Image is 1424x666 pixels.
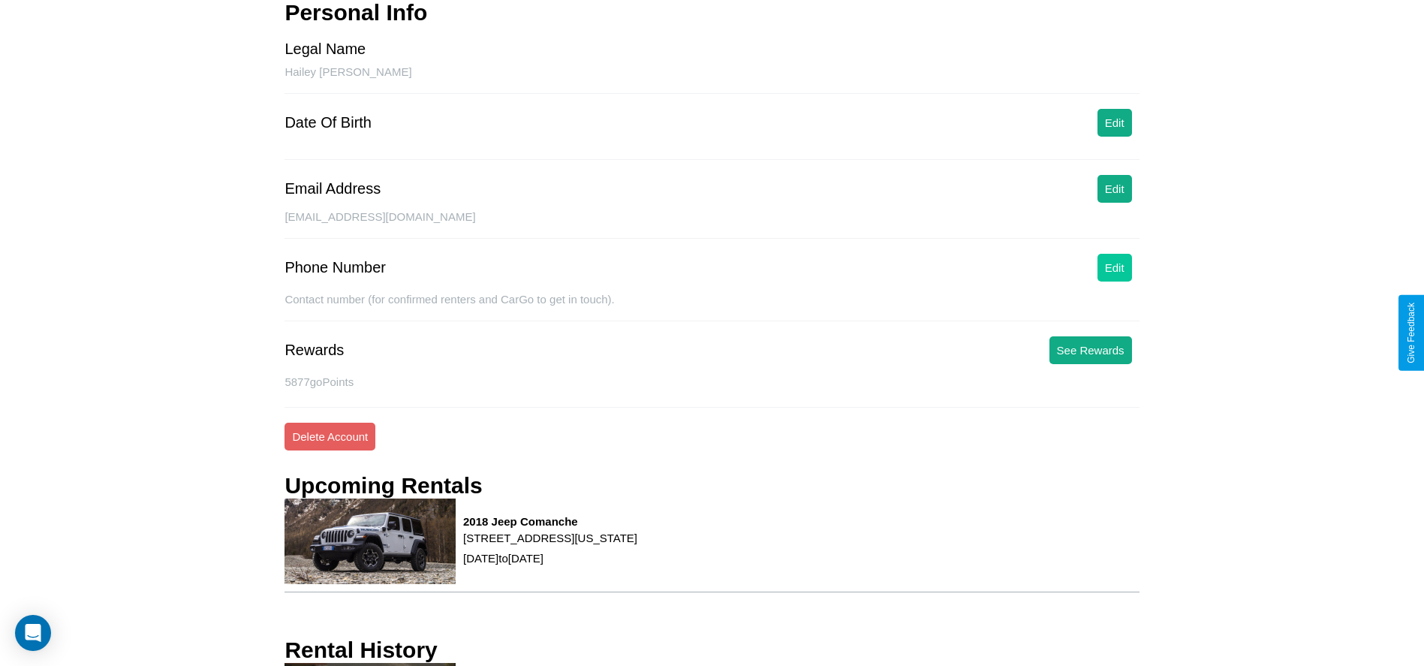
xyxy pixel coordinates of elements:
[1097,175,1132,203] button: Edit
[1097,109,1132,137] button: Edit
[284,423,375,451] button: Delete Account
[284,342,344,359] div: Rewards
[1097,254,1132,282] button: Edit
[284,41,366,58] div: Legal Name
[463,515,637,528] h3: 2018 Jeep Comanche
[15,615,51,651] div: Open Intercom Messenger
[1406,303,1416,363] div: Give Feedback
[284,180,381,197] div: Email Address
[1049,336,1132,364] button: See Rewards
[284,259,386,276] div: Phone Number
[284,210,1139,239] div: [EMAIL_ADDRESS][DOMAIN_NAME]
[463,548,637,568] p: [DATE] to [DATE]
[284,293,1139,321] div: Contact number (for confirmed renters and CarGo to get in touch).
[284,499,456,584] img: rental
[284,65,1139,94] div: Hailey [PERSON_NAME]
[284,637,437,663] h3: Rental History
[284,372,1139,392] p: 5877 goPoints
[463,528,637,548] p: [STREET_ADDRESS][US_STATE]
[284,114,372,131] div: Date Of Birth
[284,473,482,499] h3: Upcoming Rentals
